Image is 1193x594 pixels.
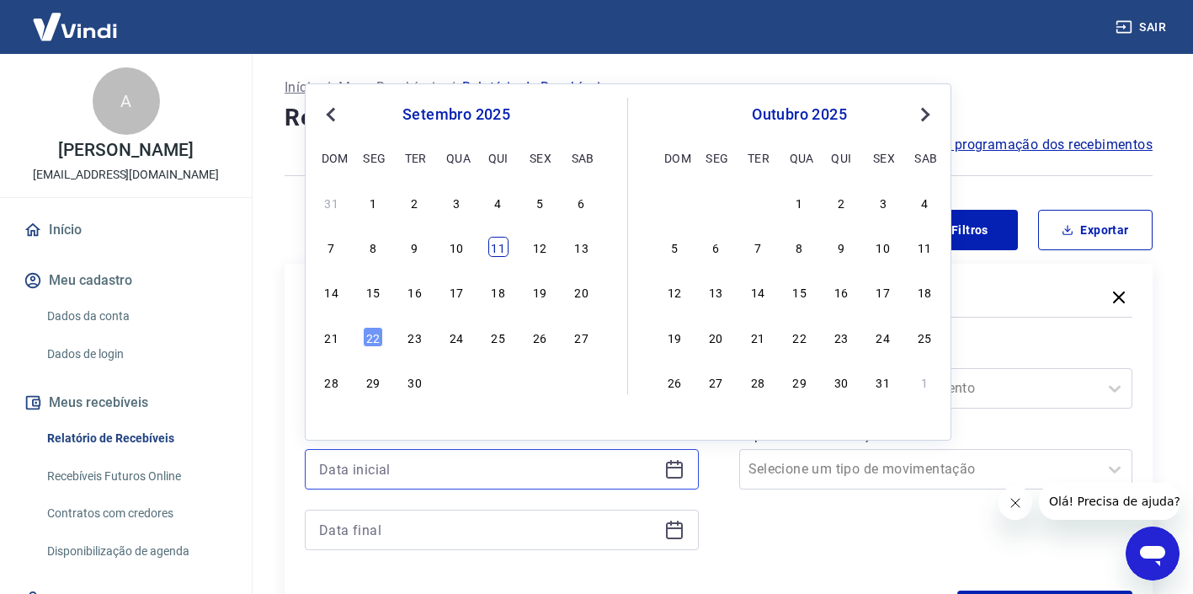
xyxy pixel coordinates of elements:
div: Choose quinta-feira, 4 de setembro de 2025 [488,192,509,212]
div: Choose sexta-feira, 19 de setembro de 2025 [530,281,550,302]
div: Choose segunda-feira, 6 de outubro de 2025 [706,237,726,257]
div: Choose terça-feira, 7 de outubro de 2025 [748,237,768,257]
iframe: Mensagem da empresa [1039,483,1180,520]
div: Choose sábado, 18 de outubro de 2025 [914,281,935,302]
div: Choose sexta-feira, 12 de setembro de 2025 [530,237,550,257]
div: Choose terça-feira, 28 de outubro de 2025 [748,372,768,392]
div: Choose segunda-feira, 15 de setembro de 2025 [363,281,383,302]
div: sex [873,147,893,168]
div: Choose domingo, 14 de setembro de 2025 [322,281,342,302]
div: Choose quarta-feira, 3 de setembro de 2025 [446,192,466,212]
a: Dados da conta [40,299,232,334]
div: seg [363,147,383,168]
div: Choose quinta-feira, 23 de outubro de 2025 [831,327,851,347]
div: Choose quarta-feira, 10 de setembro de 2025 [446,237,466,257]
button: Meu cadastro [20,262,232,299]
button: Meus recebíveis [20,384,232,421]
div: Choose domingo, 19 de outubro de 2025 [664,327,684,347]
button: Exportar [1038,210,1153,250]
div: Choose quinta-feira, 9 de outubro de 2025 [831,237,851,257]
div: Choose terça-feira, 14 de outubro de 2025 [748,281,768,302]
div: Choose sábado, 4 de outubro de 2025 [914,192,935,212]
div: Choose domingo, 21 de setembro de 2025 [322,327,342,347]
div: Choose segunda-feira, 13 de outubro de 2025 [706,281,726,302]
div: Choose sexta-feira, 10 de outubro de 2025 [873,237,893,257]
div: Choose quinta-feira, 11 de setembro de 2025 [488,237,509,257]
div: Choose quarta-feira, 24 de setembro de 2025 [446,327,466,347]
div: Choose quarta-feira, 22 de outubro de 2025 [790,327,810,347]
div: Choose segunda-feira, 1 de setembro de 2025 [363,192,383,212]
div: Choose quinta-feira, 2 de outubro de 2025 [488,372,509,392]
iframe: Botão para abrir a janela de mensagens [1126,527,1180,581]
div: month 2025-09 [319,190,594,393]
div: Choose domingo, 12 de outubro de 2025 [664,281,684,302]
div: ter [405,147,425,168]
div: Choose quinta-feira, 16 de outubro de 2025 [831,281,851,302]
div: Choose quinta-feira, 30 de outubro de 2025 [831,372,851,392]
div: Choose quarta-feira, 17 de setembro de 2025 [446,281,466,302]
div: Choose quinta-feira, 25 de setembro de 2025 [488,327,509,347]
div: Choose quarta-feira, 29 de outubro de 2025 [790,372,810,392]
div: qua [446,147,466,168]
a: Saiba como funciona a programação dos recebimentos [805,135,1153,155]
p: [PERSON_NAME] [58,142,193,159]
div: Choose sábado, 4 de outubro de 2025 [572,372,592,392]
div: Choose sábado, 1 de novembro de 2025 [914,372,935,392]
div: Choose terça-feira, 23 de setembro de 2025 [405,327,425,347]
div: Choose sexta-feira, 3 de outubro de 2025 [530,372,550,392]
div: ter [748,147,768,168]
div: outubro 2025 [662,104,937,125]
div: setembro 2025 [319,104,594,125]
input: Data inicial [319,457,658,482]
div: Choose domingo, 26 de outubro de 2025 [664,372,684,392]
span: Olá! Precisa de ajuda? [10,12,141,25]
div: Choose segunda-feira, 20 de outubro de 2025 [706,327,726,347]
div: sex [530,147,550,168]
a: Início [285,78,318,98]
a: Contratos com credores [40,496,232,531]
div: Choose domingo, 7 de setembro de 2025 [322,237,342,257]
a: Disponibilização de agenda [40,534,232,569]
div: Choose quarta-feira, 15 de outubro de 2025 [790,281,810,302]
div: Choose terça-feira, 2 de setembro de 2025 [405,192,425,212]
div: Choose segunda-feira, 27 de outubro de 2025 [706,372,726,392]
div: Choose quinta-feira, 18 de setembro de 2025 [488,281,509,302]
div: Choose domingo, 28 de setembro de 2025 [322,372,342,392]
div: qua [790,147,810,168]
div: Choose sexta-feira, 31 de outubro de 2025 [873,372,893,392]
div: qui [488,147,509,168]
div: qui [831,147,851,168]
p: / [450,78,455,98]
a: Meus Recebíveis [338,78,443,98]
div: Choose terça-feira, 16 de setembro de 2025 [405,281,425,302]
button: Filtros [903,210,1018,250]
div: Choose sexta-feira, 17 de outubro de 2025 [873,281,893,302]
div: Choose terça-feira, 21 de outubro de 2025 [748,327,768,347]
a: Recebíveis Futuros Online [40,459,232,494]
button: Sair [1112,12,1173,43]
div: Choose sábado, 6 de setembro de 2025 [572,192,592,212]
a: Dados de login [40,337,232,372]
div: sab [914,147,935,168]
button: Next Month [915,104,935,125]
div: Choose segunda-feira, 22 de setembro de 2025 [363,327,383,347]
div: dom [322,147,342,168]
div: Choose domingo, 31 de agosto de 2025 [322,192,342,212]
button: Previous Month [321,104,341,125]
div: Choose quinta-feira, 2 de outubro de 2025 [831,192,851,212]
input: Data final [319,517,658,543]
div: Choose sábado, 20 de setembro de 2025 [572,281,592,302]
div: Choose terça-feira, 30 de setembro de 2025 [405,372,425,392]
p: Relatório de Recebíveis [462,78,607,98]
div: Choose terça-feira, 30 de setembro de 2025 [748,192,768,212]
a: Relatório de Recebíveis [40,421,232,456]
h4: Relatório de Recebíveis [285,101,1153,135]
div: Choose domingo, 5 de outubro de 2025 [664,237,684,257]
div: Choose sexta-feira, 3 de outubro de 2025 [873,192,893,212]
div: Choose sábado, 25 de outubro de 2025 [914,327,935,347]
div: A [93,67,160,135]
div: seg [706,147,726,168]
